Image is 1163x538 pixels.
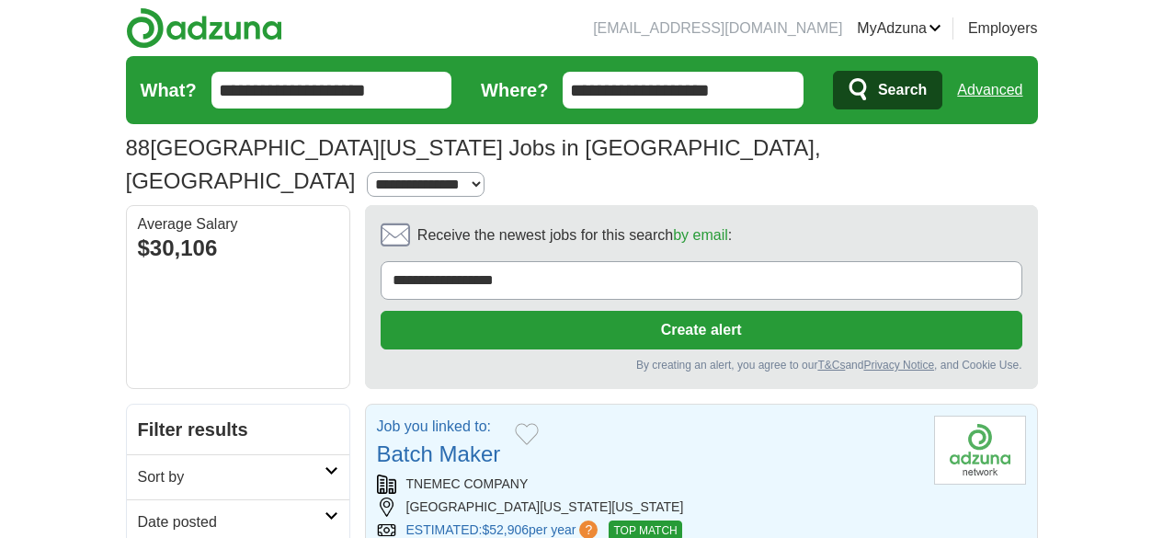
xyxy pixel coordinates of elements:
span: $52,906 [482,522,529,537]
div: Average Salary [138,217,338,232]
h2: Sort by [138,466,325,488]
a: Batch Maker [377,441,501,466]
span: 88 [126,132,151,165]
img: Adzuna logo [126,7,282,49]
a: Employers [968,17,1038,40]
p: Job you linked to: [377,416,501,438]
span: Search [878,72,927,109]
a: Advanced [957,72,1022,109]
a: by email [673,227,728,243]
a: MyAdzuna [857,17,941,40]
div: [GEOGRAPHIC_DATA][US_STATE][US_STATE] [377,498,919,517]
div: $30,106 [138,232,338,265]
label: Where? [481,76,548,104]
li: [EMAIL_ADDRESS][DOMAIN_NAME] [593,17,842,40]
h2: Filter results [127,405,349,454]
img: Company logo [934,416,1026,485]
div: By creating an alert, you agree to our and , and Cookie Use. [381,357,1022,373]
h2: Date posted [138,511,325,533]
button: Search [833,71,942,109]
span: Receive the newest jobs for this search : [417,224,732,246]
a: Sort by [127,454,349,499]
a: T&Cs [817,359,845,372]
button: Create alert [381,311,1022,349]
h1: [GEOGRAPHIC_DATA][US_STATE] Jobs in [GEOGRAPHIC_DATA], [GEOGRAPHIC_DATA] [126,135,821,193]
label: What? [141,76,197,104]
a: Privacy Notice [863,359,934,372]
button: Add to favorite jobs [515,423,539,445]
div: TNEMEC COMPANY [377,475,919,494]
